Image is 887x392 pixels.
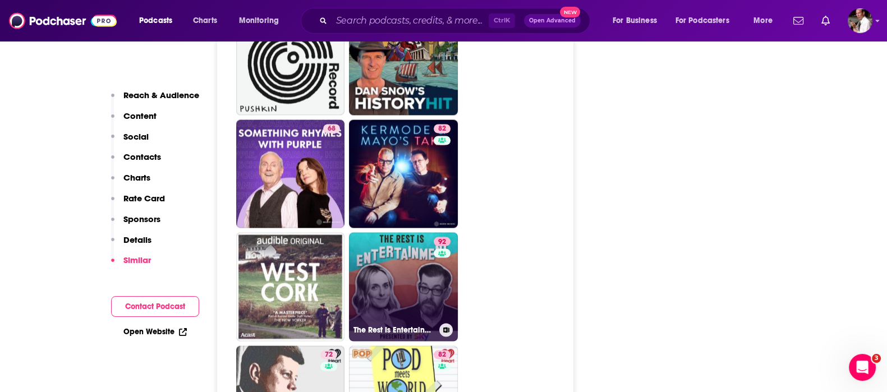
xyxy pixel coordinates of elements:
[111,151,161,172] button: Contacts
[613,13,657,29] span: For Business
[123,131,149,142] p: Social
[111,296,199,317] button: Contact Podcast
[349,232,458,341] a: 92The Rest Is Entertainment
[438,236,446,247] span: 92
[123,151,161,162] p: Contacts
[123,110,157,121] p: Content
[489,13,515,28] span: Ctrl K
[123,193,165,204] p: Rate Card
[131,12,187,30] button: open menu
[434,237,451,246] a: 92
[139,13,172,29] span: Podcasts
[353,325,435,334] h3: The Rest Is Entertainment
[111,255,151,275] button: Similar
[753,13,773,29] span: More
[434,124,451,133] a: 82
[320,350,337,359] a: 72
[111,110,157,131] button: Content
[193,13,217,29] span: Charts
[434,350,451,359] a: 82
[438,123,446,134] span: 82
[349,119,458,228] a: 82
[849,354,876,381] iframe: Intercom live chat
[111,193,165,214] button: Rate Card
[328,123,336,134] span: 68
[848,8,872,33] span: Logged in as Quarto
[123,255,151,265] p: Similar
[311,8,601,34] div: Search podcasts, credits, & more...
[236,6,345,115] a: 82
[872,354,881,363] span: 3
[231,12,293,30] button: open menu
[123,234,151,245] p: Details
[668,12,746,30] button: open menu
[524,14,581,27] button: Open AdvancedNew
[111,172,150,193] button: Charts
[848,8,872,33] button: Show profile menu
[848,8,872,33] img: User Profile
[332,12,489,30] input: Search podcasts, credits, & more...
[9,10,117,31] img: Podchaser - Follow, Share and Rate Podcasts
[111,131,149,152] button: Social
[325,349,333,360] span: 72
[236,119,345,228] a: 68
[438,349,446,360] span: 82
[529,18,576,24] span: Open Advanced
[349,6,458,115] a: 91
[605,12,671,30] button: open menu
[111,214,160,234] button: Sponsors
[323,124,340,133] a: 68
[789,11,808,30] a: Show notifications dropdown
[675,13,729,29] span: For Podcasters
[123,172,150,183] p: Charts
[239,13,279,29] span: Monitoring
[111,234,151,255] button: Details
[111,90,199,110] button: Reach & Audience
[186,12,224,30] a: Charts
[123,90,199,100] p: Reach & Audience
[123,327,187,336] a: Open Website
[817,11,834,30] a: Show notifications dropdown
[560,7,580,17] span: New
[746,12,787,30] button: open menu
[123,214,160,224] p: Sponsors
